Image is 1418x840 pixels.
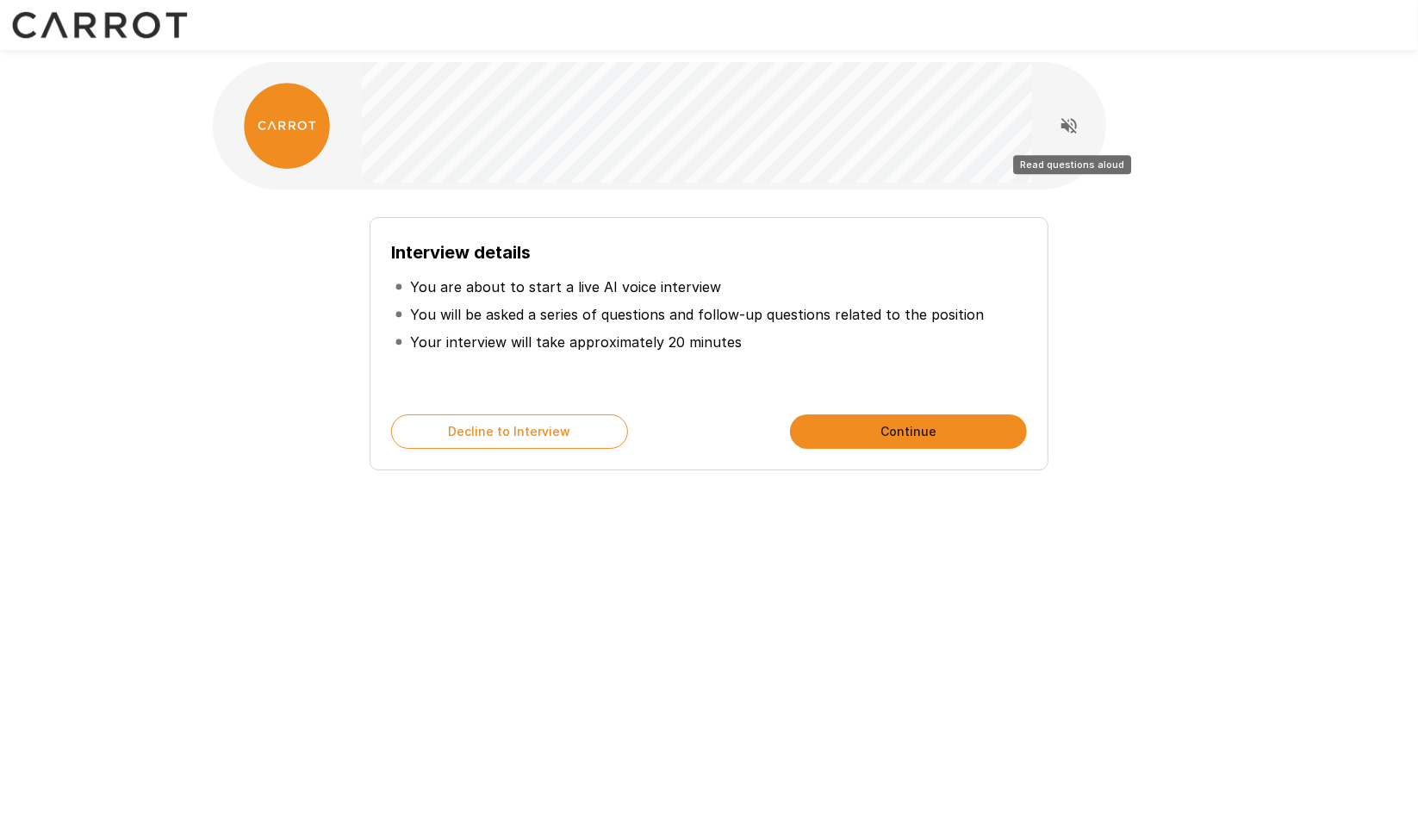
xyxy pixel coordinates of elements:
[410,277,721,297] p: You are about to start a live AI voice interview
[410,332,742,352] p: Your interview will take approximately 20 minutes
[410,304,984,325] p: You will be asked a series of questions and follow-up questions related to the position
[1013,155,1131,174] div: Read questions aloud
[790,414,1027,449] button: Continue
[391,414,628,449] button: Decline to Interview
[244,83,330,169] img: carrot_logo.png
[1052,109,1086,143] button: Read questions aloud
[391,242,531,263] b: Interview details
